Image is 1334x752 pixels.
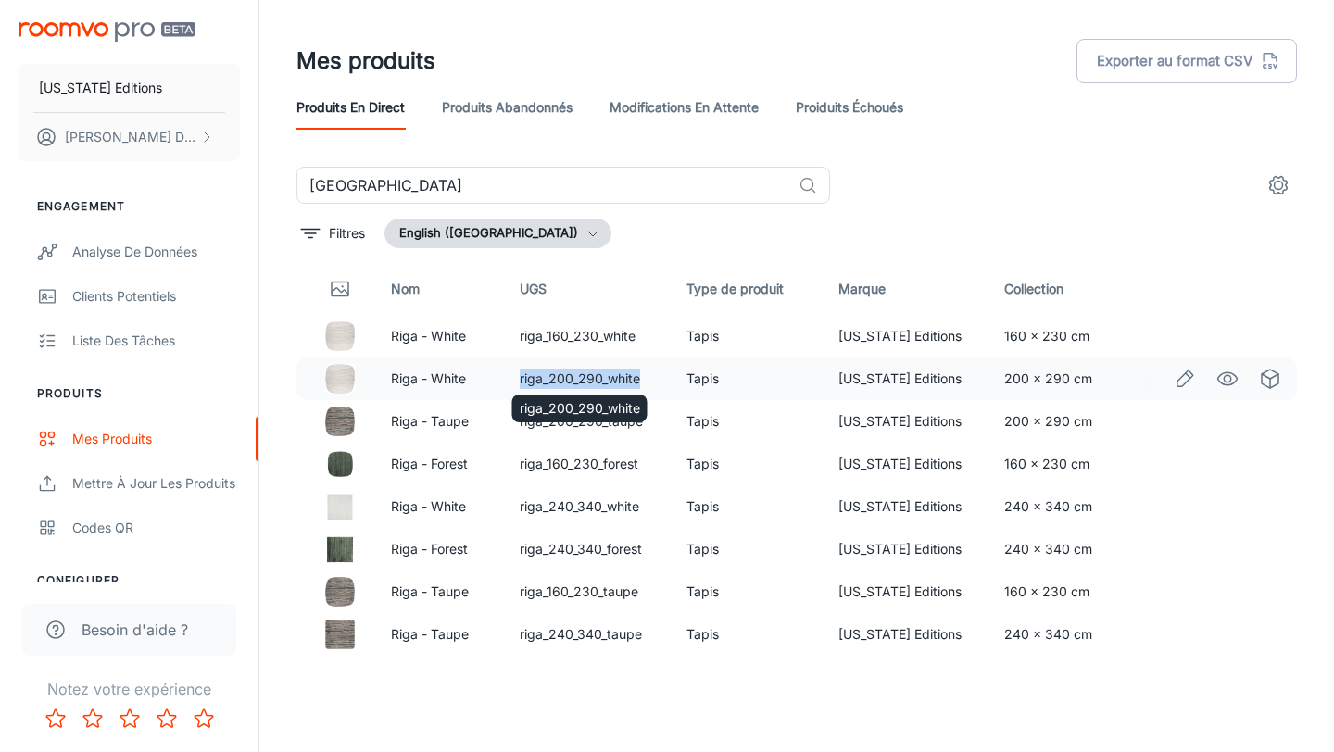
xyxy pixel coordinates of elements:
[505,263,672,315] th: UGS
[505,485,672,528] td: riga_240_340_white
[391,498,466,514] a: Riga - White
[672,613,824,656] td: Tapis
[329,278,351,300] svg: Thumbnail
[672,485,824,528] td: Tapis
[82,619,188,641] span: Besoin d'aide ?
[1169,363,1201,395] a: Edit
[329,223,365,244] p: Filtres
[824,357,990,400] td: [US_STATE] Editions
[672,315,824,357] td: Tapis
[989,357,1130,400] td: 200 x 290 cm
[824,656,990,698] td: [US_STATE] Editions
[505,315,672,357] td: riga_160_230_white
[824,528,990,570] td: [US_STATE] Editions
[672,263,824,315] th: Type de produit
[989,263,1130,315] th: Collection
[672,528,824,570] td: Tapis
[824,400,990,443] td: [US_STATE] Editions
[989,570,1130,613] td: 160 x 230 cm
[520,398,640,419] p: riga_200_290_white
[989,315,1130,357] td: 160 x 230 cm
[505,528,672,570] td: riga_240_340_forest
[391,370,466,386] a: Riga - White
[1212,363,1243,395] a: See in Visualizer
[296,44,435,78] h1: Mes produits
[15,678,244,700] p: Notez votre expérience
[824,485,990,528] td: [US_STATE] Editions
[391,413,469,429] a: Riga - Taupe
[796,85,903,130] a: Proiduits Échoués
[74,700,111,737] button: Rate 2 star
[296,167,791,204] input: Chercher
[824,315,990,357] td: [US_STATE] Editions
[505,357,672,400] td: riga_200_290_white
[610,85,759,130] a: Modifications en attente
[1260,167,1297,204] button: settings
[72,429,240,449] div: Mes produits
[672,443,824,485] td: Tapis
[65,127,195,147] p: [PERSON_NAME] Diallo
[111,700,148,737] button: Rate 3 star
[72,286,240,307] div: Clients potentiels
[989,485,1130,528] td: 240 x 340 cm
[989,528,1130,570] td: 240 x 340 cm
[19,64,240,112] button: [US_STATE] Editions
[296,85,405,130] a: Produits en direct
[672,570,824,613] td: Tapis
[505,613,672,656] td: riga_240_340_taupe
[72,473,240,494] div: Mettre à jour les produits
[19,113,240,161] button: [PERSON_NAME] Diallo
[824,263,990,315] th: Marque
[391,328,466,344] a: Riga - White
[72,242,240,262] div: Analyse de données
[672,656,824,698] td: Tapis
[72,518,240,538] div: Codes QR
[989,443,1130,485] td: 160 x 230 cm
[19,22,195,42] img: Roomvo PRO Beta
[37,700,74,737] button: Rate 1 star
[989,613,1130,656] td: 240 x 340 cm
[824,570,990,613] td: [US_STATE] Editions
[505,443,672,485] td: riga_160_230_forest
[72,331,240,351] div: Liste des tâches
[391,626,469,642] a: Riga - Taupe
[824,443,990,485] td: [US_STATE] Editions
[391,583,469,599] a: Riga - Taupe
[672,400,824,443] td: Tapis
[376,263,505,315] th: Nom
[384,219,611,248] button: English ([GEOGRAPHIC_DATA])
[672,357,824,400] td: Tapis
[505,656,672,698] td: riga_200_290_forest
[989,656,1130,698] td: 200 x 290 cm
[391,541,468,557] a: Riga - Forest
[148,700,185,737] button: Rate 4 star
[185,700,222,737] button: Rate 5 star
[1076,39,1297,83] button: Exporter au format CSV
[989,400,1130,443] td: 200 x 290 cm
[1254,363,1286,395] a: See in Virtual Samples
[296,219,370,248] button: filter
[391,456,468,471] a: Riga - Forest
[442,85,573,130] a: Produits abandonnés
[824,613,990,656] td: [US_STATE] Editions
[505,570,672,613] td: riga_160_230_taupe
[39,78,162,98] p: [US_STATE] Editions
[505,400,672,443] td: riga_200_290_taupe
